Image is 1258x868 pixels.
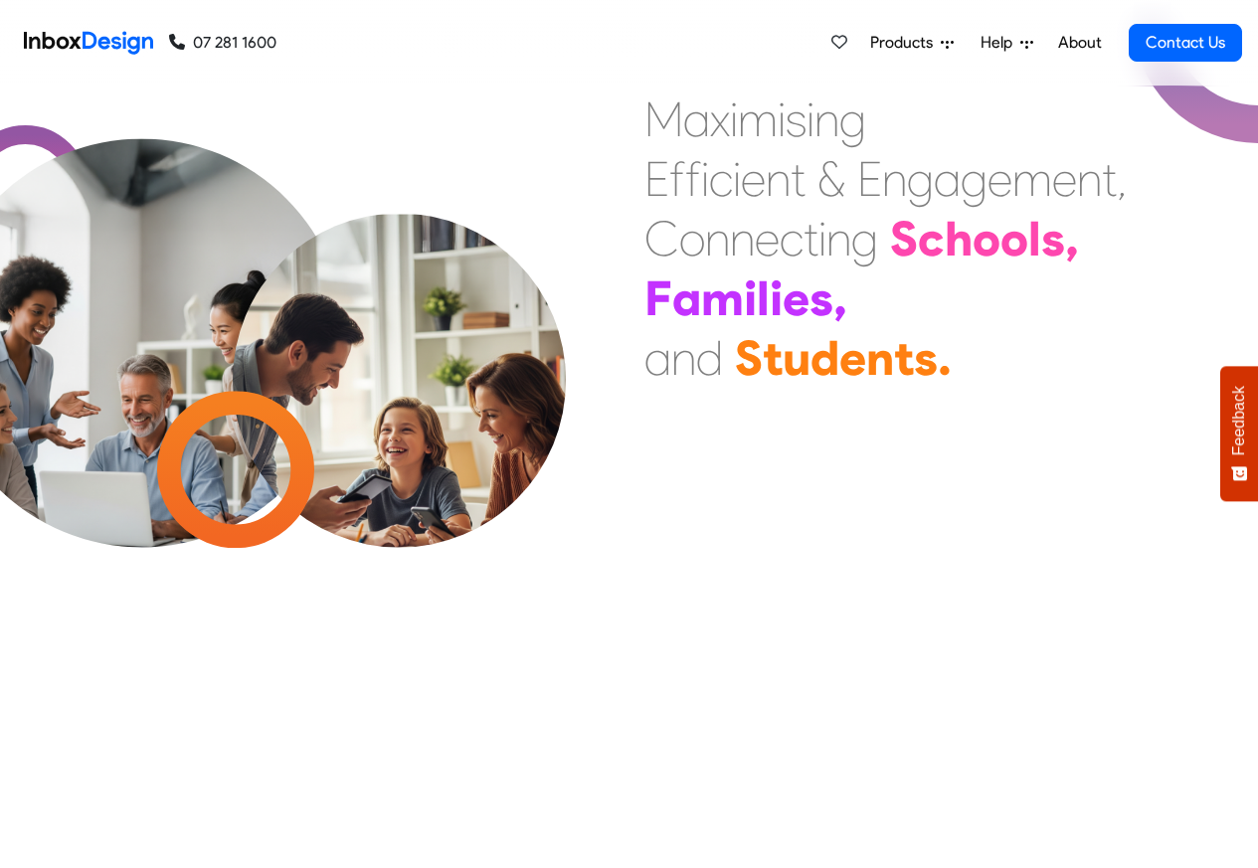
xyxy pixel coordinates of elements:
div: s [914,328,938,388]
div: o [1000,209,1028,268]
div: n [814,89,839,149]
div: x [710,89,730,149]
a: Contact Us [1129,24,1242,62]
div: m [701,268,744,328]
span: Help [981,31,1020,55]
div: u [783,328,810,388]
div: a [934,149,961,209]
div: a [672,268,701,328]
div: , [1117,149,1127,209]
div: n [826,209,851,268]
div: e [988,149,1012,209]
a: Help [973,23,1041,63]
div: F [644,268,672,328]
div: E [644,149,669,209]
div: f [685,149,701,209]
div: n [766,149,791,209]
div: l [1028,209,1041,268]
span: Feedback [1230,386,1248,455]
div: e [839,328,866,388]
div: n [882,149,907,209]
div: g [961,149,988,209]
div: s [786,89,807,149]
div: S [735,328,763,388]
a: Products [862,23,962,63]
span: Products [870,31,941,55]
img: parents_with_child.png [191,214,608,630]
div: E [857,149,882,209]
div: c [918,209,945,268]
div: n [730,209,755,268]
a: 07 281 1600 [169,31,276,55]
div: m [738,89,778,149]
div: n [671,328,696,388]
div: S [890,209,918,268]
div: e [755,209,780,268]
div: c [709,149,733,209]
a: About [1052,23,1107,63]
div: i [744,268,757,328]
div: t [791,149,806,209]
div: o [973,209,1000,268]
div: , [833,268,847,328]
div: h [945,209,973,268]
div: Maximising Efficient & Engagement, Connecting Schools, Families, and Students. [644,89,1127,388]
div: e [1052,149,1077,209]
div: g [839,89,866,149]
div: e [783,268,809,328]
div: o [679,209,705,268]
div: , [1065,209,1079,268]
div: n [1077,149,1102,209]
div: l [757,268,770,328]
div: t [1102,149,1117,209]
div: t [894,328,914,388]
div: i [701,149,709,209]
div: g [907,149,934,209]
div: a [683,89,710,149]
div: f [669,149,685,209]
div: d [696,328,723,388]
div: M [644,89,683,149]
div: a [644,328,671,388]
div: C [644,209,679,268]
div: i [770,268,783,328]
div: n [866,328,894,388]
div: g [851,209,878,268]
div: s [809,268,833,328]
div: & [817,149,845,209]
div: e [741,149,766,209]
button: Feedback - Show survey [1220,366,1258,501]
div: i [807,89,814,149]
div: i [730,89,738,149]
div: i [778,89,786,149]
div: t [804,209,818,268]
div: . [938,328,952,388]
div: m [1012,149,1052,209]
div: s [1041,209,1065,268]
div: n [705,209,730,268]
div: d [810,328,839,388]
div: i [733,149,741,209]
div: t [763,328,783,388]
div: i [818,209,826,268]
div: c [780,209,804,268]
